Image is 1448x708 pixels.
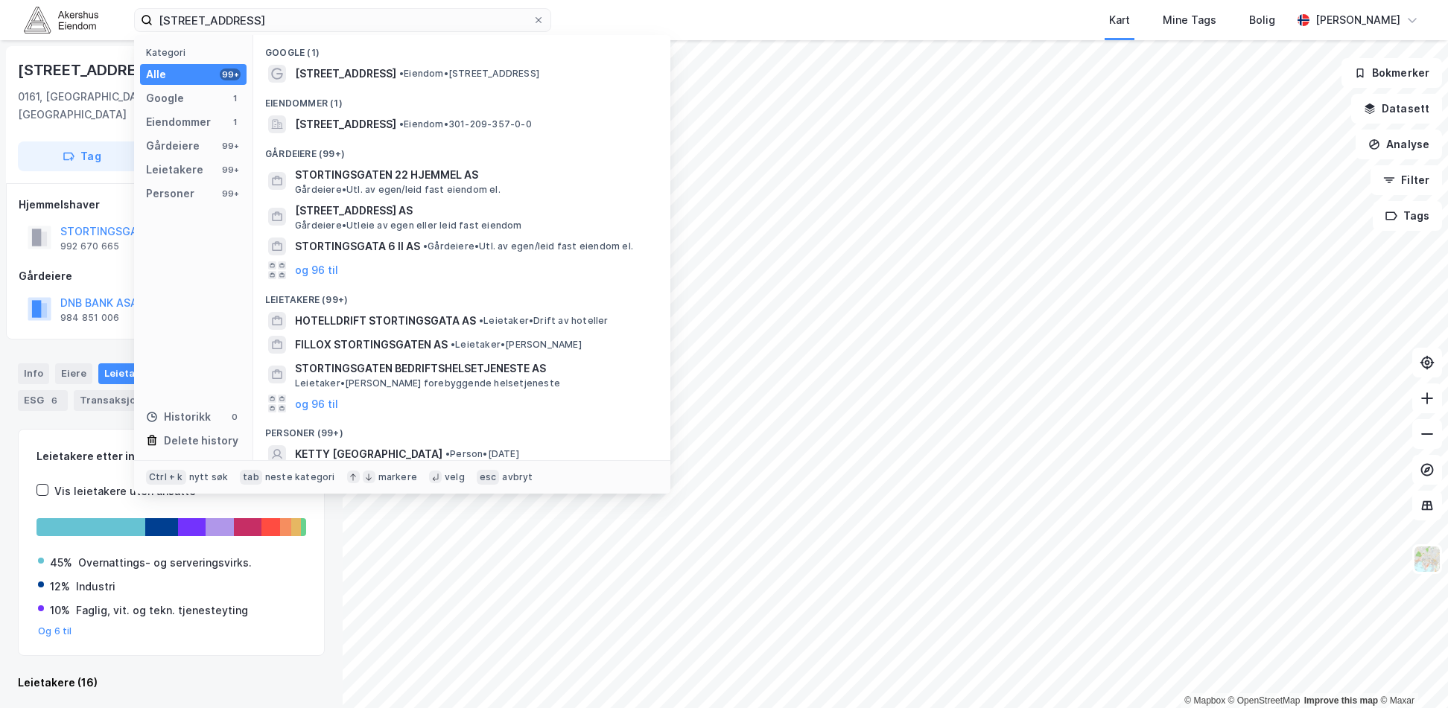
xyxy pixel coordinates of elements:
div: neste kategori [265,471,335,483]
span: Leietaker • [PERSON_NAME] [451,339,582,351]
img: akershus-eiendom-logo.9091f326c980b4bce74ccdd9f866810c.svg [24,7,98,33]
input: Søk på adresse, matrikkel, gårdeiere, leietakere eller personer [153,9,533,31]
div: Google [146,89,184,107]
div: [PERSON_NAME] [1315,11,1400,29]
div: 99+ [220,164,241,176]
div: Eiere [55,363,92,384]
span: [STREET_ADDRESS] [295,65,396,83]
div: Faglig, vit. og tekn. tjenesteyting [76,602,248,619]
div: [STREET_ADDRESS] [18,58,164,82]
span: Person • [DATE] [445,448,519,460]
button: og 96 til [295,395,338,412]
div: Transaksjoner [74,390,176,411]
div: 6 [47,393,62,408]
div: 99+ [220,68,241,80]
span: [STREET_ADDRESS] AS [295,202,652,220]
div: avbryt [502,471,533,483]
div: 992 670 665 [60,240,119,252]
span: Gårdeiere • Utl. av egen/leid fast eiendom el. [423,240,633,252]
div: Leietakere (16) [18,674,325,692]
div: Overnattings- og serveringsvirks. [78,554,252,572]
div: Google (1) [253,35,670,62]
div: nytt søk [189,471,229,483]
iframe: Chat Widget [1374,637,1448,708]
span: Eiendom • [STREET_ADDRESS] [399,68,539,80]
div: Industri [76,578,115,596]
span: • [445,448,450,459]
div: 10% [50,602,70,619]
div: Leietakere [146,161,203,179]
div: markere [378,471,417,483]
a: Improve this map [1304,695,1378,706]
div: Kategori [146,47,247,58]
div: Eiendommer [146,113,211,131]
div: Historikk [146,408,211,426]
span: KETTY [GEOGRAPHIC_DATA] [295,445,442,463]
span: STORTINGSGATEN BEDRIFTSHELSETJENESTE AS [295,360,652,377]
div: Eiendommer (1) [253,86,670,112]
div: Delete history [164,432,238,450]
div: Kontrollprogram for chat [1374,637,1448,708]
span: • [451,339,455,350]
div: ESG [18,390,68,411]
div: 1 [229,116,241,128]
button: Datasett [1351,94,1442,124]
span: Leietaker • [PERSON_NAME] forebyggende helsetjeneste [295,377,560,389]
div: 0161, [GEOGRAPHIC_DATA], [GEOGRAPHIC_DATA] [18,88,205,124]
div: 99+ [220,140,241,152]
span: STORTINGSGATA 6 II AS [295,237,420,255]
button: Tag [18,141,146,171]
div: 99+ [220,188,241,200]
button: Analyse [1356,130,1442,159]
span: STORTINGSGATEN 22 HJEMMEL AS [295,166,652,184]
div: Info [18,363,49,384]
span: • [479,315,483,326]
div: Leietakere (99+) [253,282,670,309]
span: Eiendom • 301-209-357-0-0 [399,118,532,130]
span: FILLOX STORTINGSGATEN AS [295,336,448,354]
div: 0 [229,411,241,423]
button: Tags [1373,201,1442,231]
div: Personer (99+) [253,415,670,442]
span: Gårdeiere • Utleie av egen eller leid fast eiendom [295,220,522,232]
div: Gårdeiere [146,137,200,155]
button: Og 6 til [38,625,72,637]
div: 45% [50,554,72,572]
span: HOTELLDRIFT STORTINGSGATA AS [295,312,476,330]
div: Hjemmelshaver [19,196,324,214]
span: • [399,68,404,79]
div: Vis leietakere uten ansatte [54,482,196,500]
span: • [423,240,428,252]
div: Gårdeiere (99+) [253,136,670,163]
span: [STREET_ADDRESS] [295,115,396,133]
button: Bokmerker [1341,58,1442,88]
div: Personer [146,185,194,202]
div: Bolig [1249,11,1275,29]
span: Leietaker • Drift av hoteller [479,315,609,327]
a: OpenStreetMap [1228,695,1301,706]
a: Mapbox [1184,695,1225,706]
div: velg [445,471,465,483]
div: Mine Tags [1163,11,1216,29]
span: • [399,118,404,130]
div: 1 [229,92,241,104]
div: 12% [50,578,70,596]
div: Leietakere etter industri [36,447,306,465]
div: tab [240,470,262,485]
div: Kart [1109,11,1130,29]
div: Alle [146,66,166,83]
button: Filter [1371,165,1442,195]
div: Leietakere [98,363,182,384]
div: 984 851 006 [60,312,119,324]
div: Ctrl + k [146,470,186,485]
button: og 96 til [295,261,338,279]
span: Gårdeiere • Utl. av egen/leid fast eiendom el. [295,184,501,196]
div: esc [477,470,500,485]
div: Gårdeiere [19,267,324,285]
img: Z [1413,545,1441,573]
